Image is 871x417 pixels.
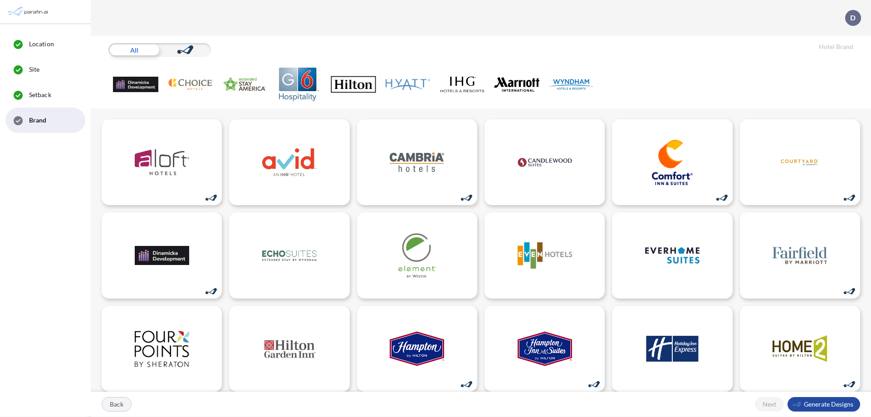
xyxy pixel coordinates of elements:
span: Site [29,65,39,74]
img: Hyatt [385,68,431,101]
img: logo [135,326,189,372]
img: Extended Stay America [222,68,267,101]
img: logo [773,233,827,278]
img: logo [773,140,827,185]
img: logo [135,140,189,185]
img: logo [390,233,444,278]
img: logo [262,326,317,372]
img: logo [645,140,700,185]
img: G6 Hospitality [276,68,322,101]
img: logo [518,326,572,372]
img: logo [645,326,700,372]
img: logo [390,326,444,372]
p: Generate Designs [804,400,853,409]
button: Generate Designs [788,397,860,412]
img: .Dev Family [113,68,158,101]
img: logo [135,233,189,278]
button: Back [102,397,132,412]
img: logo [773,326,827,372]
img: Marriott [494,68,539,101]
h5: Hotel Brand [819,43,853,51]
span: Setback [29,90,51,99]
span: Brand [29,116,47,125]
img: logo [262,233,317,278]
img: IHG [440,68,485,101]
span: Location [29,39,54,49]
img: logo [518,233,572,278]
img: logo [390,140,444,185]
img: logo [262,140,317,185]
img: Choice [167,68,213,101]
img: smallLogo-95f25c18.png [793,400,802,408]
img: logo [645,233,700,278]
div: All [108,43,160,57]
img: Hilton [331,68,376,101]
img: Wyndham [548,68,594,101]
img: logo [518,140,572,185]
img: Parafin [7,3,51,20]
p: D [850,14,856,22]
